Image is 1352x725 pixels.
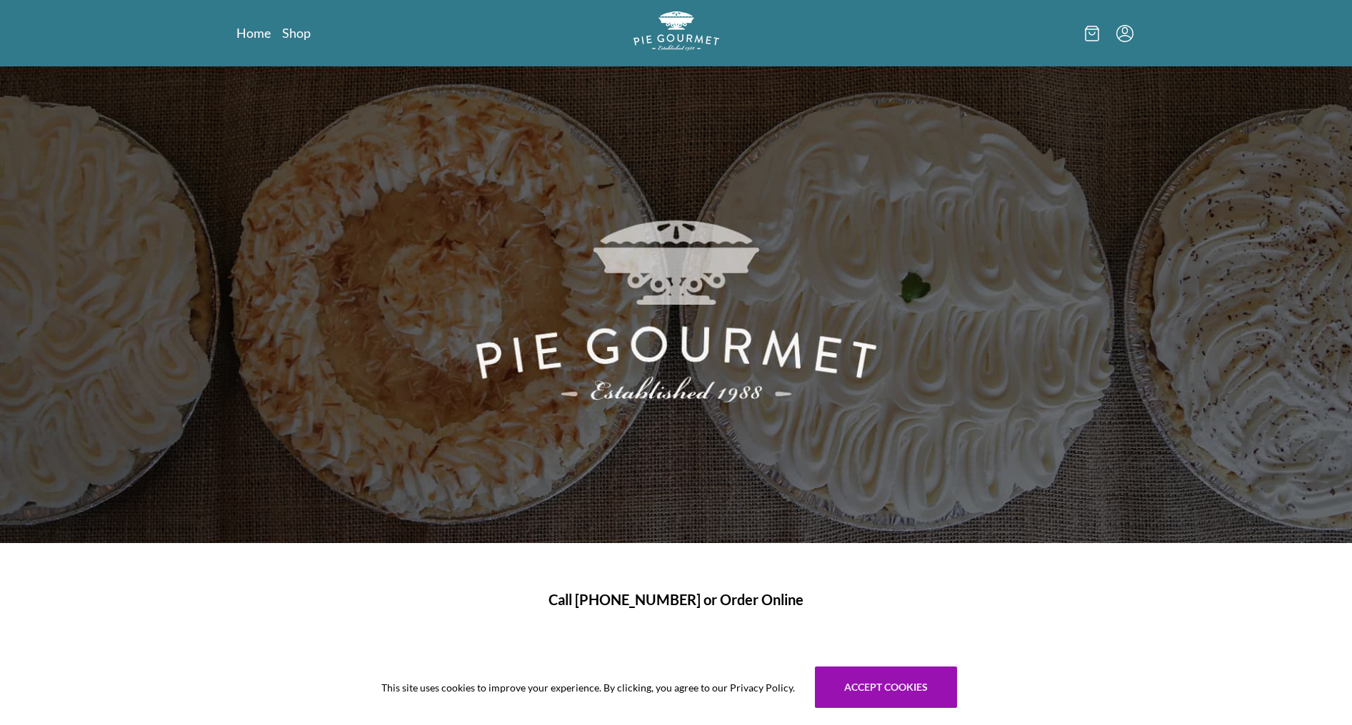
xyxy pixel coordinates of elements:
[815,666,957,708] button: Accept cookies
[634,11,719,51] img: logo
[236,24,271,41] a: Home
[634,11,719,55] a: Logo
[254,589,1099,610] h1: Call [PHONE_NUMBER] or Order Online
[282,24,311,41] a: Shop
[381,680,795,695] span: This site uses cookies to improve your experience. By clicking, you agree to our Privacy Policy.
[1116,25,1133,42] button: Menu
